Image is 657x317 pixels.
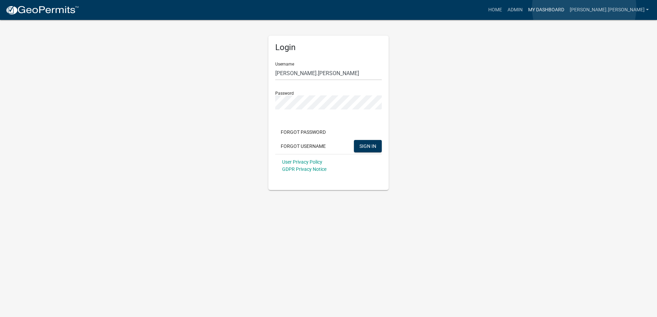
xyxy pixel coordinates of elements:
button: Forgot Password [275,126,331,138]
a: User Privacy Policy [282,159,322,165]
a: My Dashboard [525,3,567,16]
button: SIGN IN [354,140,382,152]
a: [PERSON_NAME].[PERSON_NAME] [567,3,652,16]
a: GDPR Privacy Notice [282,166,326,172]
a: Home [486,3,505,16]
a: Admin [505,3,525,16]
h5: Login [275,43,382,52]
span: SIGN IN [359,143,376,149]
button: Forgot Username [275,140,331,152]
